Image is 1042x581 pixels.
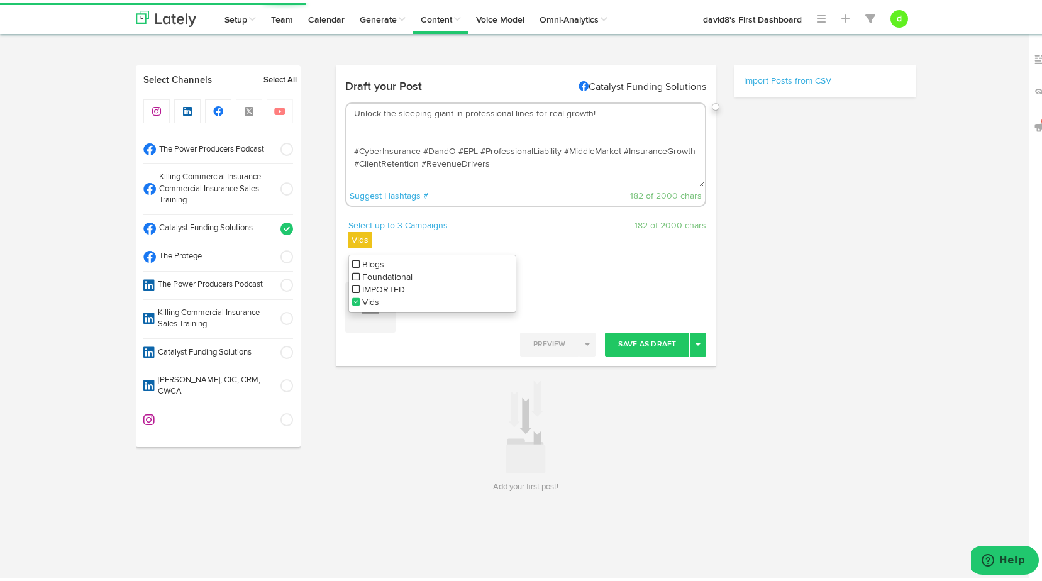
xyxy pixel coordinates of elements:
a: Select up to 3 Campaigns [348,216,448,230]
span: IMPORTED [362,283,405,292]
a: Select Channels [136,72,257,84]
a: Select All [263,72,297,84]
span: The Protege [156,248,272,260]
span: The Power Producers Podcast [156,141,272,153]
label: Vids [348,230,372,246]
iframe: Opens a widget where you can find more information [971,543,1039,575]
button: Save As Draft [605,330,689,354]
button: d [890,8,908,25]
span: 182 of 2000 chars [635,217,706,230]
button: Preview [520,330,579,354]
a: Import Posts from CSV [744,74,831,83]
span: 182 of 2000 chars [630,189,702,198]
h4: Draft your Post [345,79,422,90]
span: Vids [362,296,379,304]
img: icon_add_something.svg [506,377,546,472]
span: Foundational [362,270,413,279]
span: Catalyst Funding Solutions [155,345,272,357]
span: Catalyst Funding Solutions [156,220,272,232]
a: Suggest Hashtags # [350,189,428,198]
span: The Power Producers Podcast [155,277,272,289]
di-null: Catalyst Funding Solutions [579,80,706,90]
span: Blogs [362,258,384,267]
span: Killing Commercial Insurance - Commercial Insurance Sales Training [156,169,272,204]
span: [PERSON_NAME], CIC, CRM, CWCA [155,372,272,396]
img: logo_lately_bg_light.svg [136,8,196,25]
h3: Add your first post! [326,472,726,495]
span: Killing Commercial Insurance Sales Training [155,305,272,328]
